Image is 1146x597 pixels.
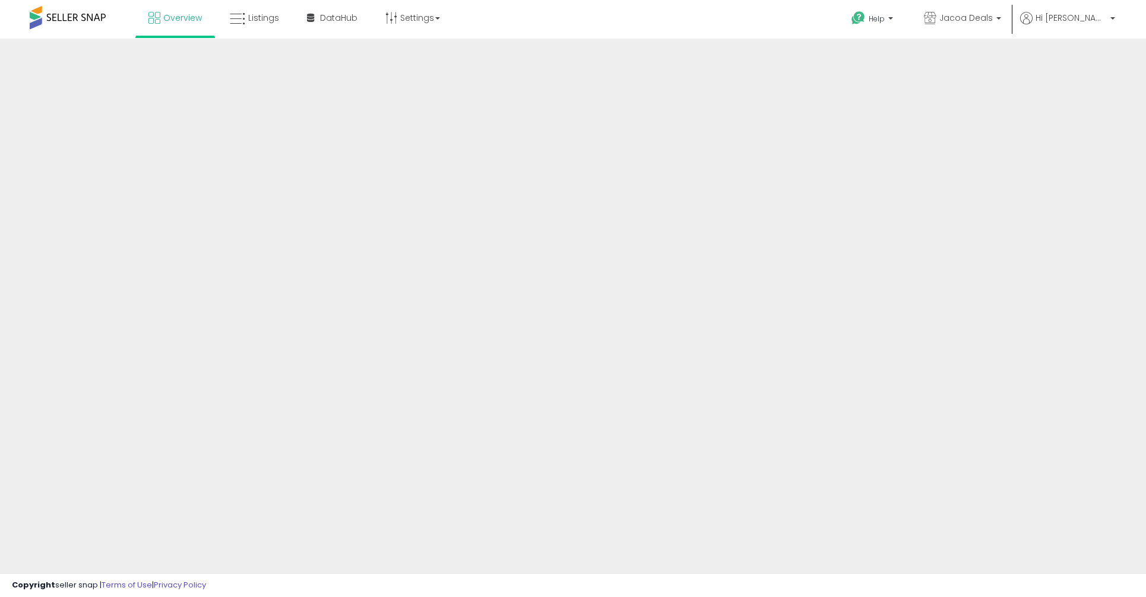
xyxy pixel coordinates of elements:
span: Hi [PERSON_NAME] [1036,12,1107,24]
span: Jacoa Deals [939,12,993,24]
i: Get Help [851,11,866,26]
span: Listings [248,12,279,24]
a: Hi [PERSON_NAME] [1020,12,1115,39]
span: DataHub [320,12,357,24]
a: Help [842,2,905,39]
span: Overview [163,12,202,24]
span: Help [869,14,885,24]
